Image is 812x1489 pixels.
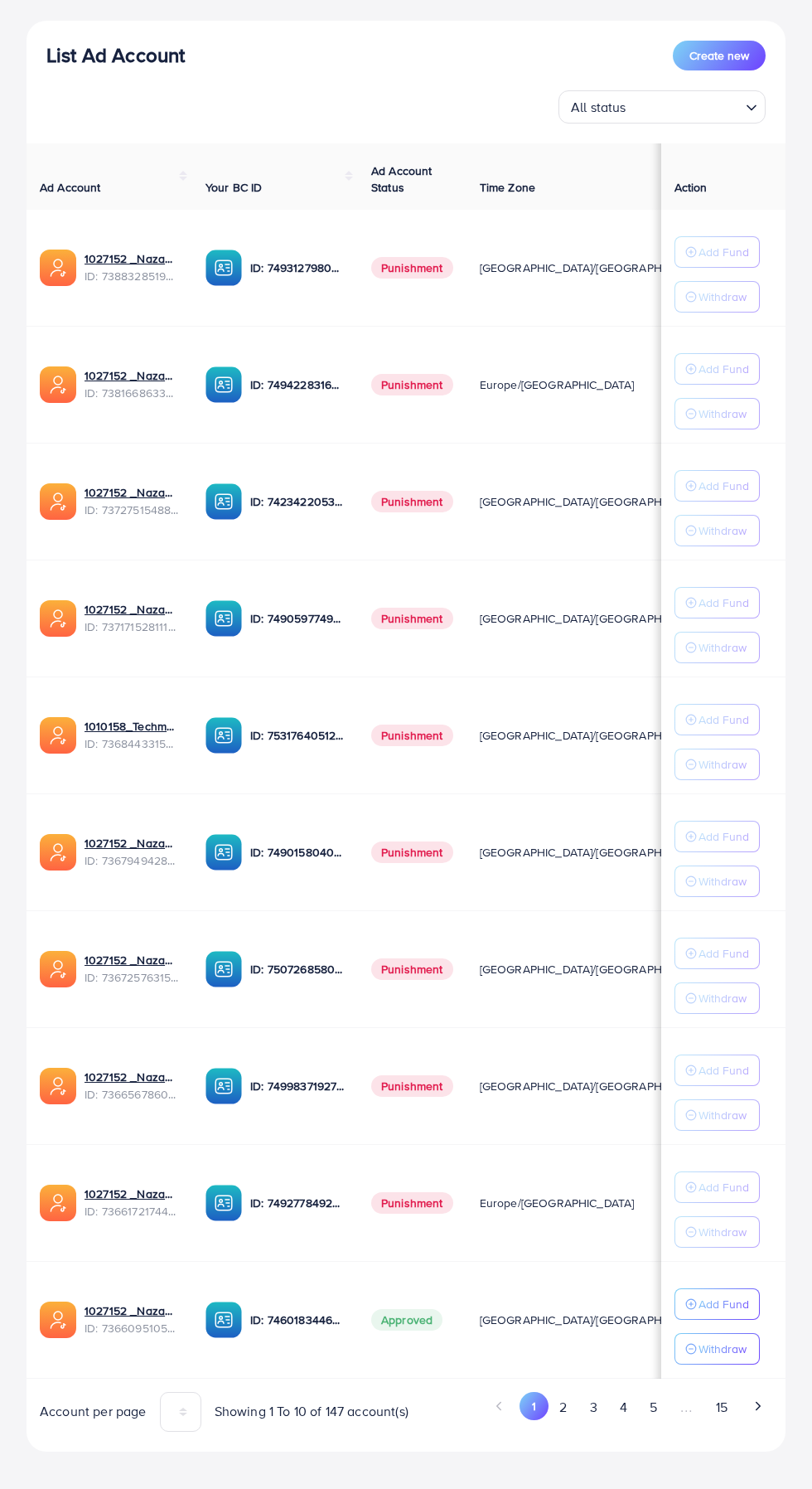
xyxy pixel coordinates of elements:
p: Withdraw [698,287,747,307]
button: Go to page 4 [608,1392,638,1423]
p: Withdraw [698,1339,747,1359]
img: ic-ba-acc.ded83a64.svg [205,1068,242,1104]
p: Add Fund [698,943,749,963]
img: ic-ads-acc.e4c84228.svg [40,600,76,637]
span: Ad Account [40,179,101,196]
span: ID: 7371715281112170513 [85,618,179,635]
button: Add Fund [674,1288,760,1320]
p: Add Fund [698,476,749,496]
span: ID: 7388328519014645761 [85,268,179,284]
p: ID: 7490597749134508040 [250,609,345,628]
img: ic-ba-acc.ded83a64.svg [205,250,242,286]
div: <span class='underline'>1027152 _Nazaagency_006</span></br>7366095105679261697 [85,1302,179,1336]
a: 1027152 _Nazaagency_003 [85,835,179,851]
a: 1027152 _Nazaagency_007 [85,484,179,501]
p: Add Fund [698,359,749,379]
div: <span class='underline'>1027152 _Nazaagency_0051</span></br>7366567860828749825 [85,1069,179,1103]
span: Action [674,179,708,196]
img: ic-ba-acc.ded83a64.svg [205,366,242,403]
button: Add Fund [674,1171,760,1203]
div: <span class='underline'>1027152 _Nazaagency_04</span></br>7371715281112170513 [85,601,179,635]
p: Withdraw [698,754,747,774]
span: Punishment [371,491,453,512]
button: Add Fund [674,470,760,502]
div: Search for option [558,90,766,124]
span: Punishment [371,608,453,629]
button: Add Fund [674,587,760,618]
button: Add Fund [674,704,760,735]
span: Punishment [371,1075,453,1097]
p: Withdraw [698,638,747,657]
button: Create new [673,41,766,70]
button: Go to page 15 [704,1392,738,1423]
img: ic-ba-acc.ded83a64.svg [205,717,242,754]
span: All status [568,95,630,119]
span: Showing 1 To 10 of 147 account(s) [215,1402,408,1421]
span: [GEOGRAPHIC_DATA]/[GEOGRAPHIC_DATA] [480,727,710,744]
span: Punishment [371,725,453,746]
span: ID: 7367949428067450896 [85,852,179,869]
p: ID: 7493127980932333584 [250,258,345,278]
img: ic-ba-acc.ded83a64.svg [205,951,242,987]
button: Withdraw [674,1099,760,1131]
div: <span class='underline'>1027152 _Nazaagency_018</span></br>7366172174454882305 [85,1186,179,1220]
img: ic-ads-acc.e4c84228.svg [40,834,76,871]
img: ic-ads-acc.e4c84228.svg [40,717,76,754]
p: Add Fund [698,1060,749,1080]
p: ID: 7490158040596217873 [250,842,345,862]
span: ID: 7367257631523782657 [85,969,179,986]
span: Punishment [371,1192,453,1214]
button: Add Fund [674,821,760,852]
p: ID: 7423422053648285697 [250,492,345,512]
p: ID: 7499837192777400321 [250,1076,345,1096]
span: Europe/[GEOGRAPHIC_DATA] [480,376,635,393]
span: Punishment [371,842,453,863]
button: Add Fund [674,1055,760,1086]
div: <span class='underline'>1027152 _Nazaagency_023</span></br>7381668633665093648 [85,367,179,401]
p: ID: 7531764051207716871 [250,725,345,745]
img: ic-ads-acc.e4c84228.svg [40,483,76,520]
span: ID: 7366095105679261697 [85,1320,179,1336]
img: ic-ads-acc.e4c84228.svg [40,1185,76,1221]
a: 1027152 _Nazaagency_018 [85,1186,179,1202]
span: [GEOGRAPHIC_DATA]/[GEOGRAPHIC_DATA] [480,1078,710,1094]
span: Approved [371,1309,442,1331]
img: ic-ba-acc.ded83a64.svg [205,1302,242,1338]
a: 1027152 _Nazaagency_04 [85,601,179,618]
input: Search for option [631,92,739,119]
button: Withdraw [674,1216,760,1248]
button: Withdraw [674,632,760,663]
span: Punishment [371,374,453,395]
button: Withdraw [674,749,760,780]
p: Withdraw [698,988,747,1008]
div: <span class='underline'>1010158_Techmanistan pk acc_1715599413927</span></br>7368443315504726017 [85,718,179,752]
p: ID: 7507268580682137618 [250,959,345,979]
span: ID: 7366567860828749825 [85,1086,179,1103]
button: Add Fund [674,236,760,268]
p: Add Fund [698,827,749,846]
button: Add Fund [674,353,760,385]
button: Go to page 2 [549,1392,578,1423]
p: Withdraw [698,521,747,541]
p: Add Fund [698,1294,749,1314]
img: ic-ba-acc.ded83a64.svg [205,600,242,637]
div: <span class='underline'>1027152 _Nazaagency_019</span></br>7388328519014645761 [85,250,179,284]
a: 1027152 _Nazaagency_019 [85,250,179,267]
div: <span class='underline'>1027152 _Nazaagency_007</span></br>7372751548805726224 [85,484,179,518]
button: Withdraw [674,281,760,313]
button: Go to page 1 [520,1392,549,1420]
img: ic-ba-acc.ded83a64.svg [205,483,242,520]
h3: List Ad Account [46,43,185,67]
p: ID: 7460183446934388737 [250,1310,345,1330]
img: ic-ads-acc.e4c84228.svg [40,250,76,286]
p: Add Fund [698,593,749,613]
p: ID: 7492778492849930241 [250,1193,345,1213]
span: Create new [689,47,749,64]
div: <span class='underline'>1027152 _Nazaagency_003</span></br>7367949428067450896 [85,835,179,869]
span: Europe/[GEOGRAPHIC_DATA] [480,1195,635,1211]
a: 1027152 _Nazaagency_023 [85,367,179,384]
iframe: Chat [742,1414,800,1477]
span: Punishment [371,958,453,980]
span: ID: 7372751548805726224 [85,502,179,518]
a: 1027152 _Nazaagency_006 [85,1302,179,1319]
